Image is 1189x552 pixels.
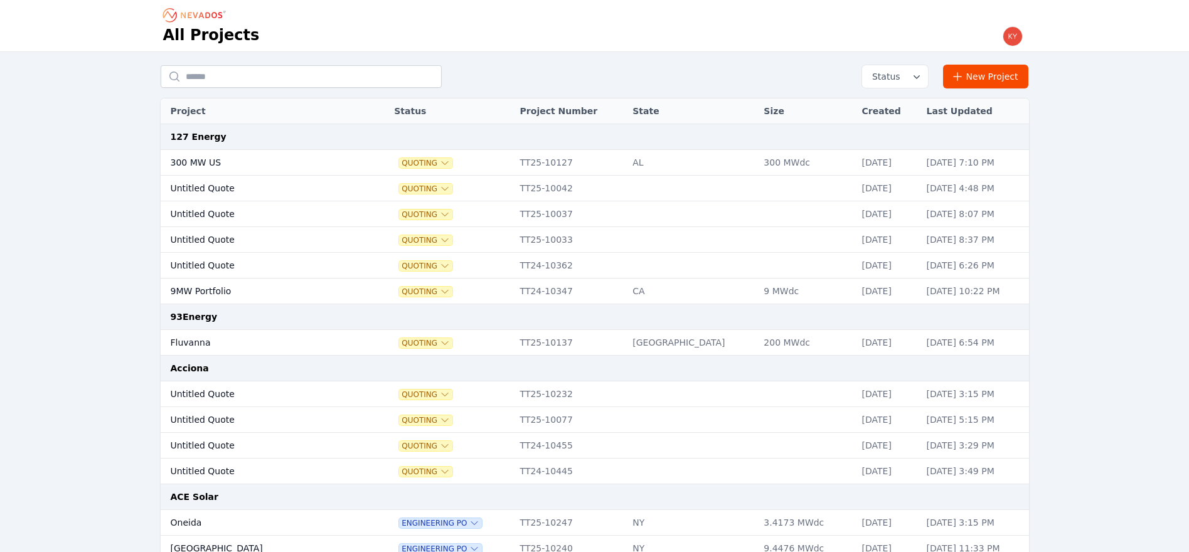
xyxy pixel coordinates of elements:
tr: 300 MW USQuotingTT25-10127AL300 MWdc[DATE][DATE] 7:10 PM [161,150,1029,176]
td: [DATE] 5:15 PM [920,407,1029,433]
tr: Untitled QuoteQuotingTT24-10445[DATE][DATE] 3:49 PM [161,459,1029,484]
tr: Untitled QuoteQuotingTT25-10042[DATE][DATE] 4:48 PM [161,176,1029,201]
button: Quoting [399,338,452,348]
td: 127 Energy [161,124,1029,150]
td: [DATE] [856,433,920,459]
button: Engineering PO [399,518,482,528]
tr: Untitled QuoteQuotingTT25-10077[DATE][DATE] 5:15 PM [161,407,1029,433]
td: [DATE] [856,176,920,201]
td: [DATE] [856,407,920,433]
td: [DATE] 3:49 PM [920,459,1029,484]
td: [DATE] [856,253,920,279]
td: [GEOGRAPHIC_DATA] [626,330,757,356]
th: Project Number [514,98,627,124]
td: [DATE] [856,150,920,176]
td: NY [626,510,757,536]
td: [DATE] 7:10 PM [920,150,1029,176]
td: [DATE] 3:29 PM [920,433,1029,459]
td: TT25-10137 [514,330,627,356]
th: Status [388,98,513,124]
th: Size [757,98,855,124]
td: [DATE] 4:48 PM [920,176,1029,201]
tr: 9MW PortfolioQuotingTT24-10347CA9 MWdc[DATE][DATE] 10:22 PM [161,279,1029,304]
td: [DATE] [856,201,920,227]
td: [DATE] [856,279,920,304]
td: [DATE] [856,330,920,356]
tr: Untitled QuoteQuotingTT24-10455[DATE][DATE] 3:29 PM [161,433,1029,459]
td: [DATE] 8:37 PM [920,227,1029,253]
td: TT25-10042 [514,176,627,201]
th: Created [856,98,920,124]
td: TT24-10362 [514,253,627,279]
td: Untitled Quote [161,227,357,253]
button: Quoting [399,467,452,477]
tr: Untitled QuoteQuotingTT25-10232[DATE][DATE] 3:15 PM [161,381,1029,407]
td: TT25-10247 [514,510,627,536]
a: New Project [943,65,1029,88]
img: kyle.macdougall@nevados.solar [1003,26,1023,46]
th: Project [161,98,357,124]
td: TT25-10077 [514,407,627,433]
button: Quoting [399,235,452,245]
td: Untitled Quote [161,201,357,227]
tr: OneidaEngineering POTT25-10247NY3.4173 MWdc[DATE][DATE] 3:15 PM [161,510,1029,536]
button: Quoting [399,261,452,271]
button: Quoting [399,441,452,451]
td: TT25-10037 [514,201,627,227]
td: [DATE] 3:15 PM [920,510,1029,536]
td: Untitled Quote [161,433,357,459]
button: Quoting [399,184,452,194]
td: 3.4173 MWdc [757,510,855,536]
td: 300 MW US [161,150,357,176]
td: Untitled Quote [161,407,357,433]
td: [DATE] 8:07 PM [920,201,1029,227]
td: Untitled Quote [161,381,357,407]
nav: Breadcrumb [163,5,230,25]
td: AL [626,150,757,176]
h1: All Projects [163,25,260,45]
td: ACE Solar [161,484,1029,510]
td: Untitled Quote [161,176,357,201]
td: 9MW Portfolio [161,279,357,304]
td: [DATE] 3:15 PM [920,381,1029,407]
button: Status [862,65,928,88]
td: TT25-10033 [514,227,627,253]
span: Quoting [399,415,452,425]
td: Acciona [161,356,1029,381]
tr: FluvannaQuotingTT25-10137[GEOGRAPHIC_DATA]200 MWdc[DATE][DATE] 6:54 PM [161,330,1029,356]
td: [DATE] [856,510,920,536]
td: [DATE] 10:22 PM [920,279,1029,304]
th: Last Updated [920,98,1029,124]
td: 300 MWdc [757,150,855,176]
td: Untitled Quote [161,459,357,484]
button: Quoting [399,390,452,400]
td: [DATE] 6:54 PM [920,330,1029,356]
td: 9 MWdc [757,279,855,304]
button: Quoting [399,287,452,297]
td: [DATE] [856,227,920,253]
button: Quoting [399,210,452,220]
td: CA [626,279,757,304]
td: [DATE] 6:26 PM [920,253,1029,279]
td: TT25-10127 [514,150,627,176]
td: 93Energy [161,304,1029,330]
td: TT25-10232 [514,381,627,407]
td: [DATE] [856,381,920,407]
td: TT24-10455 [514,433,627,459]
td: [DATE] [856,459,920,484]
td: Oneida [161,510,357,536]
button: Quoting [399,158,452,168]
td: 200 MWdc [757,330,855,356]
td: TT24-10347 [514,279,627,304]
td: TT24-10445 [514,459,627,484]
